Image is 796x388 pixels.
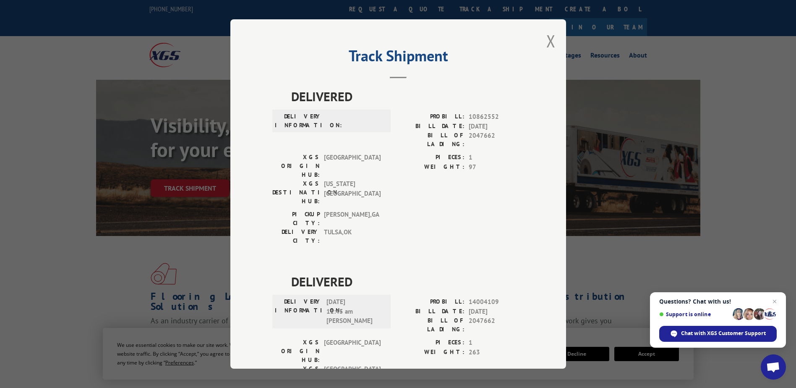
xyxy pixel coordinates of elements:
label: XGS ORIGIN HUB: [272,338,320,364]
label: BILL OF LADING: [398,131,465,149]
span: [GEOGRAPHIC_DATA] [324,153,381,179]
span: Close chat [770,296,780,307]
label: DELIVERY CITY: [272,228,320,245]
label: WEIGHT: [398,348,465,357]
label: BILL OF LADING: [398,316,465,334]
button: Close modal [546,30,556,52]
label: PICKUP CITY: [272,210,320,228]
span: 2047662 [469,131,524,149]
label: DELIVERY INFORMATION: [275,297,322,326]
label: XGS DESTINATION HUB: [272,179,320,206]
span: 263 [469,348,524,357]
span: Support is online [659,311,730,317]
span: [DATE] [469,122,524,131]
span: DELIVERED [291,272,524,291]
label: DELIVERY INFORMATION: [275,112,322,130]
label: PROBILL: [398,297,465,307]
h2: Track Shipment [272,50,524,66]
span: 97 [469,163,524,172]
span: 2047662 [469,316,524,334]
span: [DATE] 11:45 am [PERSON_NAME] [326,297,383,326]
label: BILL DATE: [398,122,465,131]
label: WEIGHT: [398,163,465,172]
div: Chat with XGS Customer Support [659,326,777,342]
label: XGS ORIGIN HUB: [272,153,320,179]
label: PROBILL: [398,112,465,122]
span: 14004109 [469,297,524,307]
span: 10862552 [469,112,524,122]
span: [GEOGRAPHIC_DATA] [324,338,381,364]
label: PIECES: [398,338,465,348]
span: TULSA , OK [324,228,381,245]
span: [US_STATE][GEOGRAPHIC_DATA] [324,179,381,206]
span: 1 [469,338,524,348]
label: PIECES: [398,153,465,163]
span: Chat with XGS Customer Support [681,330,766,337]
div: Open chat [761,354,786,380]
span: Questions? Chat with us! [659,298,777,305]
span: DELIVERED [291,87,524,106]
span: [DATE] [469,307,524,317]
span: 1 [469,153,524,163]
label: BILL DATE: [398,307,465,317]
span: [PERSON_NAME] , GA [324,210,381,228]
